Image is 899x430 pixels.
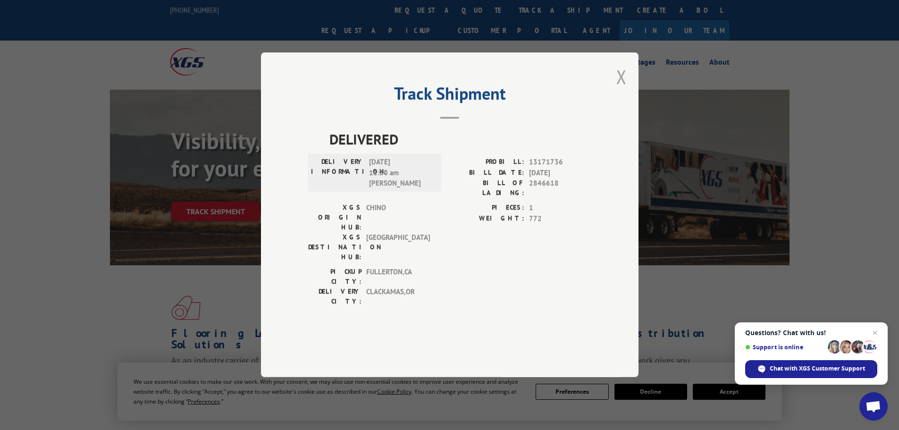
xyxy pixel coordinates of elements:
[366,233,430,262] span: [GEOGRAPHIC_DATA]
[616,64,627,89] button: Close modal
[529,213,591,224] span: 772
[770,364,865,373] span: Chat with XGS Customer Support
[859,392,888,421] div: Open chat
[311,157,364,189] label: DELIVERY INFORMATION:
[308,203,361,233] label: XGS ORIGIN HUB:
[529,178,591,198] span: 2846618
[308,267,361,287] label: PICKUP CITY:
[529,157,591,168] span: 13171736
[745,329,877,337] span: Questions? Chat with us!
[450,157,524,168] label: PROBILL:
[529,168,591,178] span: [DATE]
[329,129,591,150] span: DELIVERED
[308,87,591,105] h2: Track Shipment
[869,327,881,338] span: Close chat
[529,203,591,214] span: 1
[308,233,361,262] label: XGS DESTINATION HUB:
[366,267,430,287] span: FULLERTON , CA
[450,203,524,214] label: PIECES:
[745,360,877,378] div: Chat with XGS Customer Support
[450,213,524,224] label: WEIGHT:
[366,203,430,233] span: CHINO
[308,287,361,307] label: DELIVERY CITY:
[450,168,524,178] label: BILL DATE:
[450,178,524,198] label: BILL OF LADING:
[745,344,824,351] span: Support is online
[369,157,433,189] span: [DATE] 11:30 am [PERSON_NAME]
[366,287,430,307] span: CLACKAMAS , OR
